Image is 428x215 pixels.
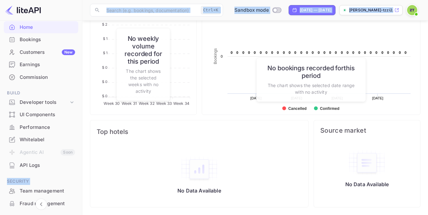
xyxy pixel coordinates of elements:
a: CustomersNew [4,46,78,58]
text: 0 [265,51,267,54]
text: 0 [231,51,233,54]
div: Earnings [20,61,75,68]
h6: No bookings recorded for this period [263,64,359,79]
a: Home [4,21,78,33]
text: 0 [221,54,223,58]
text: 0 [318,51,320,54]
text: Bookings [213,48,218,64]
text: 0 [312,51,314,54]
img: LiteAPI logo [5,5,41,15]
h6: No weekly volume recorded for this period [123,35,164,65]
a: Team management [4,185,78,197]
span: Sandbox mode [234,7,269,14]
text: 0 [405,51,406,54]
img: empty-state-table2.svg [180,156,218,182]
div: Ctrl+K [201,6,220,14]
tspan: $ 1 [103,36,107,41]
div: [DATE] — [DATE] [300,7,331,13]
text: 0 [277,51,279,54]
text: 0 [341,51,343,54]
div: API Logs [20,162,75,169]
p: The chart shows the selected date range with no activity [263,82,359,95]
tspan: Week 32 [139,101,155,106]
text: 0 [254,51,256,54]
a: UI Components [4,109,78,120]
div: Bookings [4,34,78,46]
text: 0 [300,51,302,54]
text: 0 [381,51,383,54]
div: Whitelabel [4,134,78,146]
text: 0 [399,51,401,54]
p: The chart shows the selected weeks with no activity [123,68,164,94]
text: 0 [271,51,273,54]
tspan: Week 31 [122,101,137,106]
text: 0 [306,51,308,54]
input: Search (e.g. bookings, documentation) [103,4,198,16]
text: 0 [260,51,262,54]
text: [DATE] [372,96,383,100]
a: API Logs [4,159,78,171]
div: API Logs [4,159,78,172]
div: Home [20,24,75,31]
text: Confirmed [320,106,339,111]
tspan: Week 30 [104,101,120,106]
text: [DATE] [250,96,262,100]
div: Team management [20,187,75,195]
div: UI Components [4,109,78,121]
span: Build [4,90,78,97]
text: 0 [393,51,395,54]
tspan: $ 2 [102,22,107,27]
p: No Data Available [177,187,221,194]
span: Security [4,178,78,185]
button: Collapse navigation [35,199,47,210]
span: Top hotels [97,127,302,137]
text: Cancelled [288,106,307,111]
tspan: $ 0 [102,94,107,98]
div: Fraud management [20,200,75,207]
div: Commission [4,71,78,84]
tspan: Week 34 [173,101,189,106]
div: Bookings [20,36,75,43]
div: Click to change the date range period [289,5,335,15]
div: New [62,49,75,55]
div: Developer tools [4,97,78,108]
div: CustomersNew [4,46,78,59]
tspan: $ 1 [103,51,107,55]
a: Commission [4,71,78,83]
text: 0 [236,51,238,54]
text: 0 [370,51,372,54]
div: Earnings [4,59,78,71]
text: 0 [323,51,325,54]
text: 0 [375,51,377,54]
img: empty-state-table.svg [348,149,386,176]
text: 0 [294,51,296,54]
p: No Data Available [345,181,389,187]
a: Whitelabel [4,134,78,145]
img: Zafer Tepe [407,5,417,15]
div: UI Components [20,111,75,118]
text: 0 [335,51,337,54]
a: Earnings [4,59,78,70]
div: Performance [4,121,78,134]
div: Whitelabel [20,136,75,143]
text: 0 [329,51,331,54]
text: 0 [347,51,348,54]
text: 0 [283,51,285,54]
text: 0 [364,51,366,54]
text: 0 [248,51,250,54]
p: [PERSON_NAME]-tzzi2.[PERSON_NAME]... [349,7,393,13]
text: 0 [387,51,389,54]
div: Home [4,21,78,34]
div: Fraud management [4,198,78,210]
tspan: $ 0 [102,79,107,84]
tspan: $ 0 [102,65,107,70]
div: Performance [20,124,75,131]
a: Fraud management [4,198,78,209]
div: Developer tools [20,99,69,106]
text: 0 [289,51,291,54]
text: 0 [358,51,360,54]
div: Switch to Production mode [232,7,284,14]
text: 0 [352,51,354,54]
span: Source market [320,127,414,134]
